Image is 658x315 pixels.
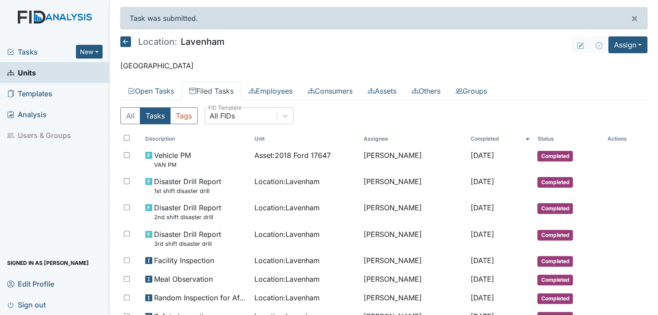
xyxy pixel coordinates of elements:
[7,66,36,79] span: Units
[154,255,214,266] span: Facility Inspection
[154,240,221,248] small: 3rd shift disaster drill
[360,252,467,270] td: [PERSON_NAME]
[537,275,573,285] span: Completed
[470,275,494,283] span: [DATE]
[250,131,360,146] th: Toggle SortBy
[631,12,638,24] span: ×
[254,255,319,266] span: Location : Lavenham
[608,36,647,53] button: Assign
[120,36,225,47] h5: Lavenham
[154,292,247,303] span: Random Inspection for Afternoon
[120,82,182,100] a: Open Tasks
[537,293,573,304] span: Completed
[622,8,647,29] button: ×
[360,199,467,225] td: [PERSON_NAME]
[254,292,319,303] span: Location : Lavenham
[360,146,467,173] td: [PERSON_NAME]
[254,202,319,213] span: Location : Lavenham
[154,176,221,195] span: Disaster Drill Report 1st shift disaster drill
[254,274,319,284] span: Location : Lavenham
[120,7,647,29] div: Task was submitted.
[170,107,198,124] button: Tags
[470,293,494,302] span: [DATE]
[470,151,494,160] span: [DATE]
[448,82,495,100] a: Groups
[210,110,235,121] div: All FIDs
[537,177,573,188] span: Completed
[254,150,330,161] span: Asset : 2018 Ford 17647
[467,131,534,146] th: Toggle SortBy
[120,60,647,71] p: [GEOGRAPHIC_DATA]
[537,256,573,267] span: Completed
[7,47,76,57] a: Tasks
[182,82,241,100] a: Filed Tasks
[360,225,467,252] td: [PERSON_NAME]
[76,45,103,59] button: New
[470,230,494,239] span: [DATE]
[254,176,319,187] span: Location : Lavenham
[7,87,52,100] span: Templates
[7,277,54,291] span: Edit Profile
[154,161,191,169] small: VAN PM
[360,173,467,199] td: [PERSON_NAME]
[360,82,404,100] a: Assets
[7,107,47,121] span: Analysis
[537,151,573,161] span: Completed
[537,230,573,240] span: Completed
[140,107,170,124] button: Tasks
[534,131,603,146] th: Toggle SortBy
[404,82,448,100] a: Others
[142,131,251,146] th: Toggle SortBy
[470,177,494,186] span: [DATE]
[470,203,494,212] span: [DATE]
[300,82,360,100] a: Consumers
[154,274,213,284] span: Meal Observation
[154,213,221,221] small: 2nd shift disaster drill
[7,256,89,270] span: Signed in as [PERSON_NAME]
[470,256,494,265] span: [DATE]
[537,203,573,214] span: Completed
[120,107,140,124] button: All
[154,202,221,221] span: Disaster Drill Report 2nd shift disaster drill
[360,270,467,289] td: [PERSON_NAME]
[254,229,319,240] span: Location : Lavenham
[360,131,467,146] th: Assignee
[124,135,130,141] input: Toggle All Rows Selected
[241,82,300,100] a: Employees
[7,298,46,311] span: Sign out
[154,150,191,169] span: Vehicle PM VAN PM
[360,289,467,307] td: [PERSON_NAME]
[120,107,198,124] div: Type filter
[154,187,221,195] small: 1st shift disaster drill
[138,37,177,46] span: Location:
[604,131,647,146] th: Actions
[154,229,221,248] span: Disaster Drill Report 3rd shift disaster drill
